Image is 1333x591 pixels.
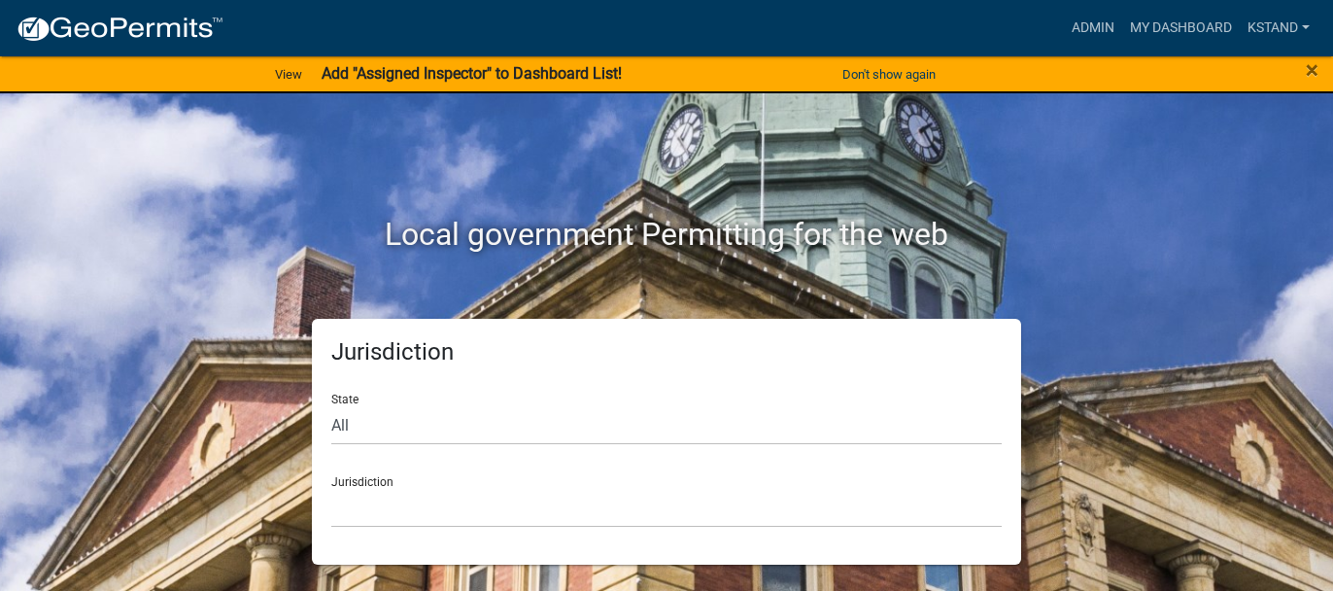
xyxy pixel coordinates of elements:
span: × [1306,56,1318,84]
a: View [267,58,310,90]
a: My Dashboard [1122,10,1240,47]
h2: Local government Permitting for the web [127,216,1206,253]
a: kstand [1240,10,1317,47]
strong: Add "Assigned Inspector" to Dashboard List! [322,64,622,83]
button: Close [1306,58,1318,82]
a: Admin [1064,10,1122,47]
h5: Jurisdiction [331,338,1002,366]
button: Don't show again [835,58,943,90]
